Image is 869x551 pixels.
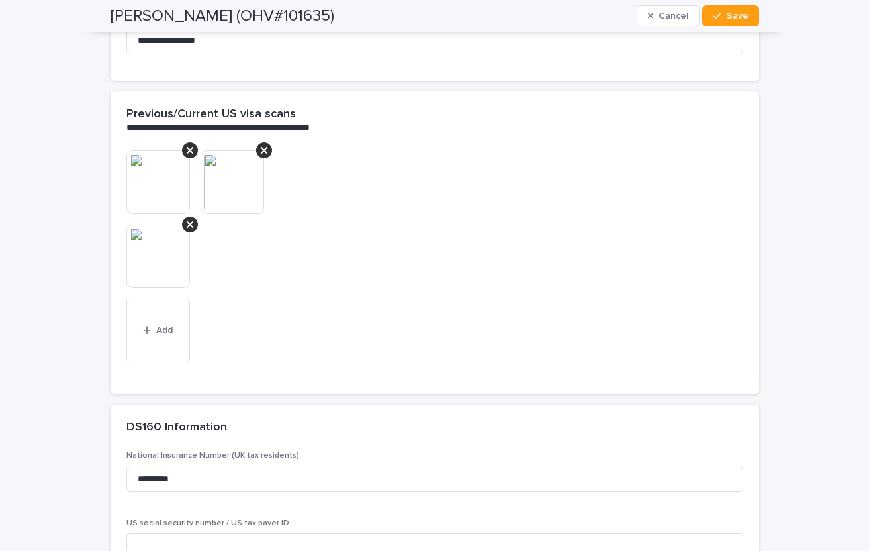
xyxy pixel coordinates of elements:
[126,421,227,435] h2: DS160 Information
[659,11,688,21] span: Cancel
[126,107,296,122] h2: Previous/Current US visa scans
[727,11,749,21] span: Save
[637,5,700,26] button: Cancel
[111,7,334,26] h2: [PERSON_NAME] (OHV#101635)
[156,326,173,335] span: Add
[126,519,289,527] span: US social security number / US tax payer ID
[126,299,190,362] button: Add
[702,5,758,26] button: Save
[126,452,299,460] span: National Insurance Number (UK tax residents)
